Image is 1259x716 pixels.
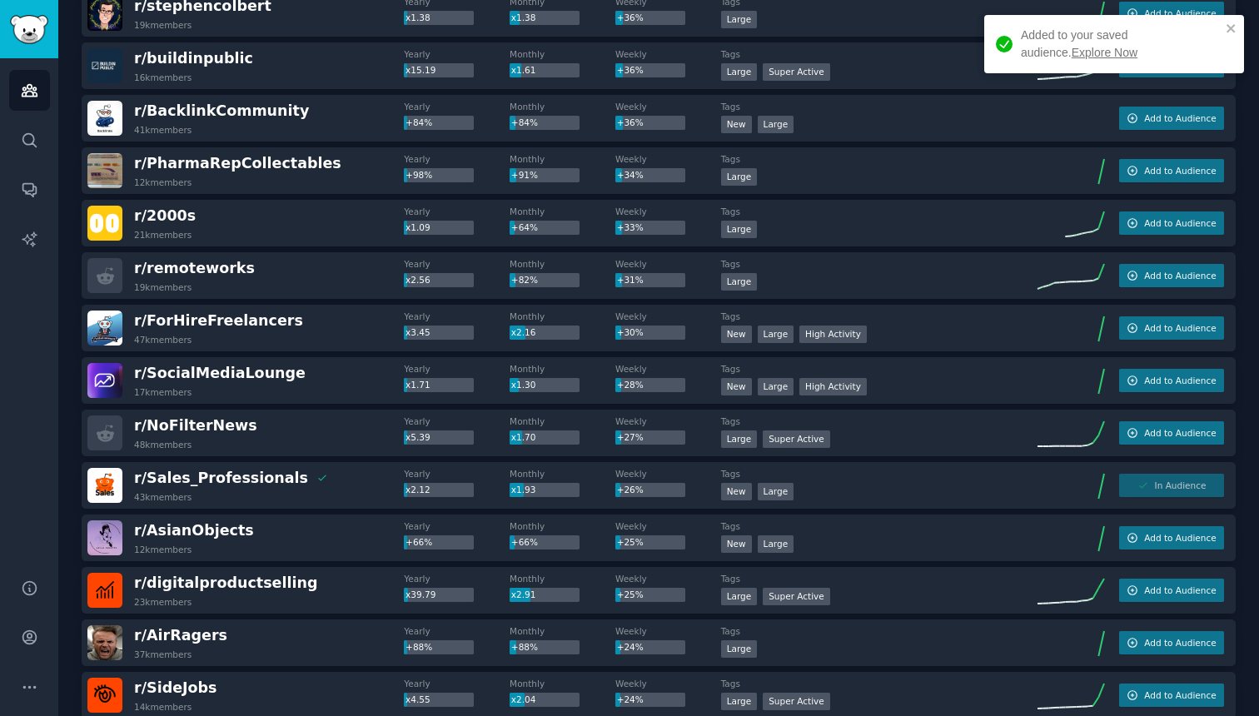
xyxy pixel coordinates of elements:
[617,589,644,599] span: +25%
[1144,112,1216,124] span: Add to Audience
[615,520,721,532] dt: Weekly
[134,627,227,644] span: r/ AirRagers
[511,12,536,22] span: x1.38
[763,693,830,710] div: Super Active
[721,378,752,395] div: New
[511,327,536,337] span: x2.16
[511,485,536,495] span: x1.93
[758,116,794,133] div: Large
[763,430,830,448] div: Super Active
[511,589,536,599] span: x2.91
[87,678,122,713] img: SideJobs
[617,275,644,285] span: +31%
[1144,375,1216,386] span: Add to Audience
[134,312,303,329] span: r/ ForHireFreelancers
[406,117,432,127] span: +84%
[615,625,721,637] dt: Weekly
[510,468,615,480] dt: Monthly
[134,544,192,555] div: 12k members
[404,206,510,217] dt: Yearly
[404,415,510,427] dt: Yearly
[721,535,752,553] div: New
[617,537,644,547] span: +25%
[511,117,538,127] span: +84%
[617,432,644,442] span: +27%
[406,694,430,704] span: x4.55
[721,326,752,343] div: New
[511,222,538,232] span: +64%
[758,535,794,553] div: Large
[1144,532,1216,544] span: Add to Audience
[134,177,192,188] div: 12k members
[406,222,430,232] span: x1.09
[134,102,309,119] span: r/ BacklinkCommunity
[615,415,721,427] dt: Weekly
[406,170,432,180] span: +98%
[134,124,192,136] div: 41k members
[511,537,538,547] span: +66%
[87,101,122,136] img: BacklinkCommunity
[511,694,536,704] span: x2.04
[721,363,1038,375] dt: Tags
[10,15,48,44] img: GummySearch logo
[758,483,794,500] div: Large
[510,678,615,689] dt: Monthly
[1119,631,1224,654] button: Add to Audience
[510,258,615,270] dt: Monthly
[721,415,1038,427] dt: Tags
[134,365,306,381] span: r/ SocialMediaLounge
[134,229,192,241] div: 21k members
[721,483,752,500] div: New
[134,439,192,450] div: 48k members
[510,625,615,637] dt: Monthly
[87,625,122,660] img: AirRagers
[721,430,758,448] div: Large
[87,48,122,83] img: buildinpublic
[406,275,430,285] span: x2.56
[134,281,192,293] div: 19k members
[721,101,1038,112] dt: Tags
[404,363,510,375] dt: Yearly
[510,206,615,217] dt: Monthly
[134,470,308,486] span: r/ Sales_Professionals
[1119,684,1224,707] button: Add to Audience
[404,101,510,112] dt: Yearly
[615,468,721,480] dt: Weekly
[406,642,432,652] span: +88%
[134,596,192,608] div: 23k members
[615,258,721,270] dt: Weekly
[1119,526,1224,549] button: Add to Audience
[87,363,122,398] img: SocialMediaLounge
[1144,7,1216,19] span: Add to Audience
[134,649,192,660] div: 37k members
[721,311,1038,322] dt: Tags
[721,168,758,186] div: Large
[134,522,254,539] span: r/ AsianObjects
[406,537,432,547] span: +66%
[617,327,644,337] span: +30%
[404,678,510,689] dt: Yearly
[758,378,794,395] div: Large
[721,48,1038,60] dt: Tags
[1119,369,1224,392] button: Add to Audience
[510,415,615,427] dt: Monthly
[721,693,758,710] div: Large
[510,520,615,532] dt: Monthly
[406,589,435,599] span: x39.79
[1119,211,1224,235] button: Add to Audience
[617,694,644,704] span: +24%
[1144,270,1216,281] span: Add to Audience
[404,258,510,270] dt: Yearly
[721,153,1038,165] dt: Tags
[1119,316,1224,340] button: Add to Audience
[134,72,192,83] div: 16k members
[1144,217,1216,229] span: Add to Audience
[721,63,758,81] div: Large
[617,170,644,180] span: +34%
[87,153,122,188] img: PharmaRepCollectables
[1119,421,1224,445] button: Add to Audience
[511,170,538,180] span: +91%
[1119,159,1224,182] button: Add to Audience
[617,117,644,127] span: +36%
[763,63,830,81] div: Super Active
